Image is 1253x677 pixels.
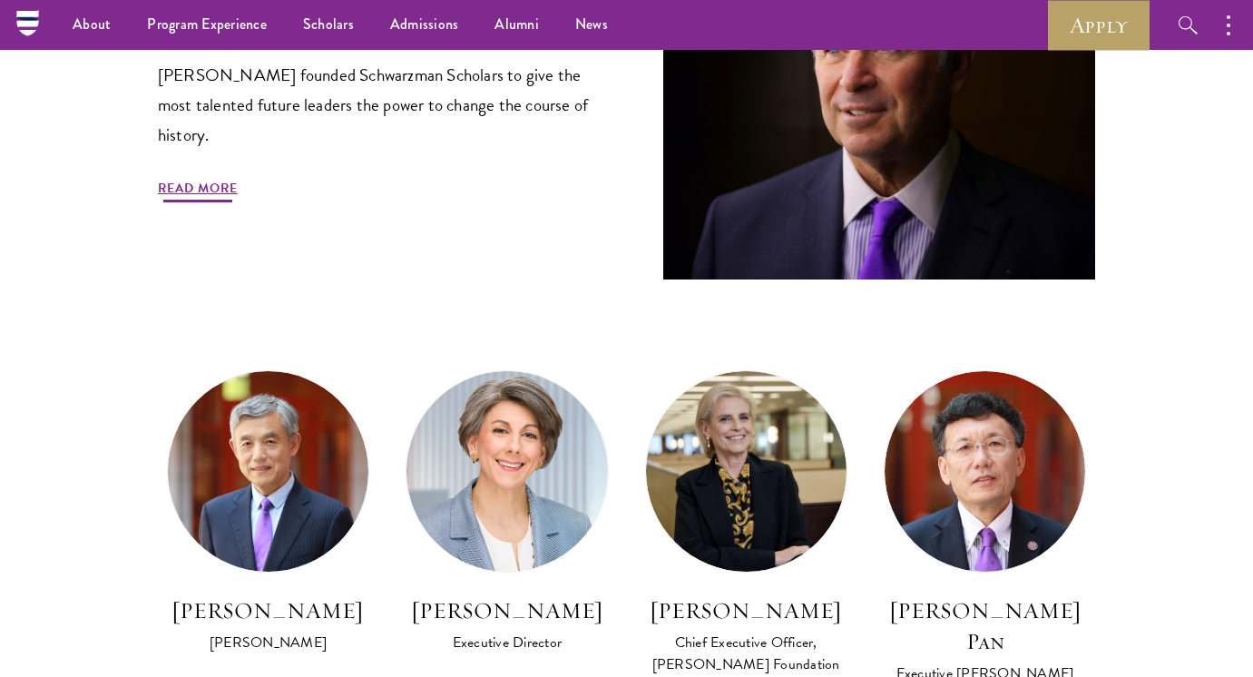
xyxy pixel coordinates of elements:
h3: [PERSON_NAME] [645,595,847,626]
div: Chief Executive Officer, [PERSON_NAME] Foundation [645,632,847,675]
div: [PERSON_NAME] [167,632,369,653]
a: [PERSON_NAME] [PERSON_NAME] [167,370,369,655]
div: Executive Director [406,632,608,653]
a: [PERSON_NAME] Chief Executive Officer, [PERSON_NAME] Foundation [645,370,847,677]
p: [PERSON_NAME] founded Schwarzman Scholars to give the most talented future leaders the power to c... [158,60,591,150]
h3: [PERSON_NAME] Pan [884,595,1086,657]
h3: [PERSON_NAME] [406,595,608,626]
a: [PERSON_NAME] Executive Director [406,370,608,655]
h3: [PERSON_NAME] [167,595,369,626]
a: Read More [158,177,238,205]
